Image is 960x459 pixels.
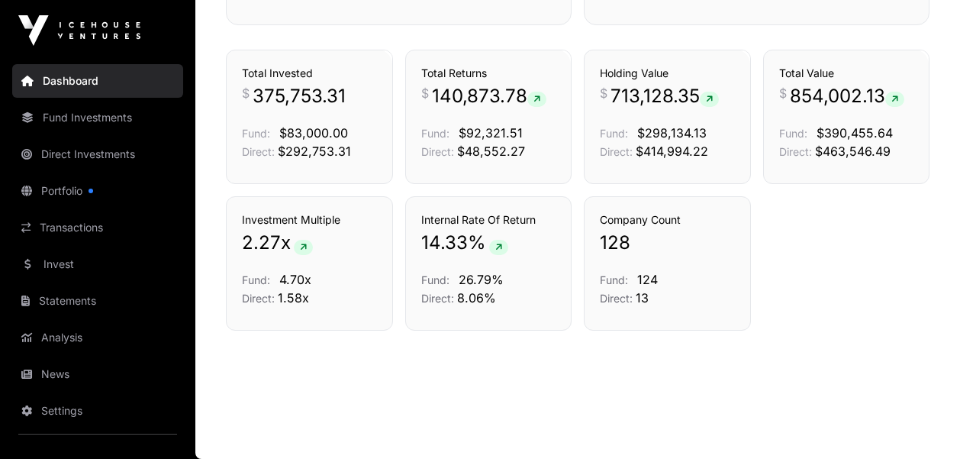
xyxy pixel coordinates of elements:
span: Fund: [600,273,628,286]
span: x [281,231,291,255]
span: 854,002.13 [790,84,904,108]
h3: Investment Multiple [242,212,377,228]
span: $ [421,84,429,102]
span: Direct: [242,145,275,158]
iframe: Chat Widget [884,386,960,459]
a: Portfolio [12,174,183,208]
span: 14.33 [421,231,468,255]
a: Fund Investments [12,101,183,134]
span: Direct: [600,145,633,158]
span: Direct: [421,145,454,158]
span: $463,546.49 [815,144,891,159]
span: Fund: [421,127,449,140]
span: Direct: [779,145,812,158]
img: Icehouse Ventures Logo [18,15,140,46]
span: $83,000.00 [279,125,348,141]
span: Direct: [421,292,454,305]
span: $92,321.51 [459,125,523,141]
span: $292,753.31 [278,144,351,159]
span: $ [779,84,787,102]
span: Direct: [600,292,633,305]
a: Analysis [12,321,183,354]
span: 1.58x [278,290,309,305]
h3: Internal Rate Of Return [421,212,556,228]
span: 713,128.35 [610,84,719,108]
span: Direct: [242,292,275,305]
h3: Total Value [779,66,914,81]
a: Dashboard [12,64,183,98]
span: 140,873.78 [432,84,546,108]
h3: Total Returns [421,66,556,81]
a: Invest [12,247,183,281]
span: $390,455.64 [817,125,893,141]
a: Direct Investments [12,137,183,171]
span: Fund: [242,127,270,140]
a: Settings [12,394,183,428]
span: 2.27 [242,231,281,255]
span: 124 [637,272,658,287]
a: News [12,357,183,391]
h3: Total Invested [242,66,377,81]
a: Transactions [12,211,183,244]
span: Fund: [600,127,628,140]
h3: Holding Value [600,66,735,81]
span: % [468,231,486,255]
span: 13 [636,290,649,305]
span: $48,552.27 [457,144,525,159]
span: $ [600,84,607,102]
span: Fund: [779,127,807,140]
span: 375,753.31 [253,84,346,108]
span: 8.06% [457,290,496,305]
span: 4.70x [279,272,311,287]
span: $414,994.22 [636,144,708,159]
span: $298,134.13 [637,125,707,141]
span: Fund: [421,273,449,286]
span: $ [242,84,250,102]
a: Statements [12,284,183,318]
h3: Company Count [600,212,735,228]
span: 128 [600,231,630,255]
span: Fund: [242,273,270,286]
span: 26.79% [459,272,504,287]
